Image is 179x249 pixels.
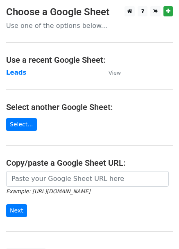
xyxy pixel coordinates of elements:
[100,69,121,76] a: View
[6,171,169,187] input: Paste your Google Sheet URL here
[6,55,173,65] h4: Use a recent Google Sheet:
[6,6,173,18] h3: Choose a Google Sheet
[6,118,37,131] a: Select...
[6,188,90,194] small: Example: [URL][DOMAIN_NAME]
[6,102,173,112] h4: Select another Google Sheet:
[109,70,121,76] small: View
[6,204,27,217] input: Next
[6,21,173,30] p: Use one of the options below...
[6,158,173,168] h4: Copy/paste a Google Sheet URL:
[6,69,27,76] a: Leads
